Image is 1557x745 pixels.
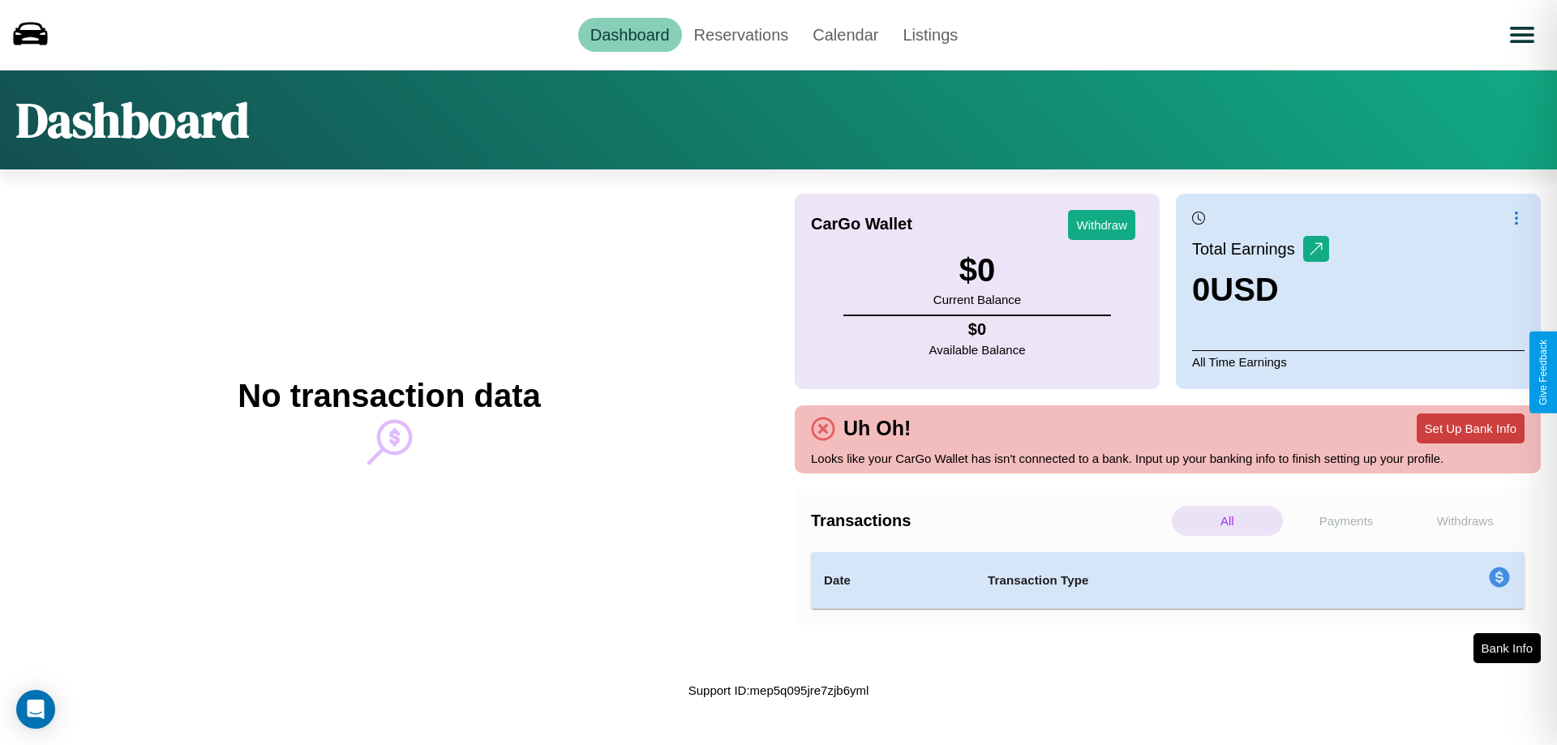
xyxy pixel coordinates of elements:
[988,571,1356,590] h4: Transaction Type
[1192,234,1303,263] p: Total Earnings
[1409,506,1521,536] p: Withdraws
[1538,340,1549,405] div: Give Feedback
[1192,272,1329,308] h3: 0 USD
[933,289,1021,310] p: Current Balance
[824,571,962,590] h4: Date
[1068,210,1135,240] button: Withdraw
[1499,12,1545,58] button: Open menu
[688,679,869,701] p: Support ID: mep5q095jre7zjb6yml
[16,690,55,729] div: Open Intercom Messenger
[929,339,1026,361] p: Available Balance
[1291,506,1402,536] p: Payments
[1192,350,1525,373] p: All Time Earnings
[811,552,1525,609] table: simple table
[933,252,1021,289] h3: $ 0
[811,215,912,233] h4: CarGo Wallet
[682,18,801,52] a: Reservations
[929,320,1026,339] h4: $ 0
[238,378,540,414] h2: No transaction data
[1473,633,1541,663] button: Bank Info
[800,18,890,52] a: Calendar
[811,447,1525,469] p: Looks like your CarGo Wallet has isn't connected to a bank. Input up your banking info to finish ...
[1172,506,1283,536] p: All
[890,18,970,52] a: Listings
[811,512,1168,530] h4: Transactions
[835,417,919,440] h4: Uh Oh!
[16,87,249,153] h1: Dashboard
[578,18,682,52] a: Dashboard
[1417,413,1525,443] button: Set Up Bank Info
